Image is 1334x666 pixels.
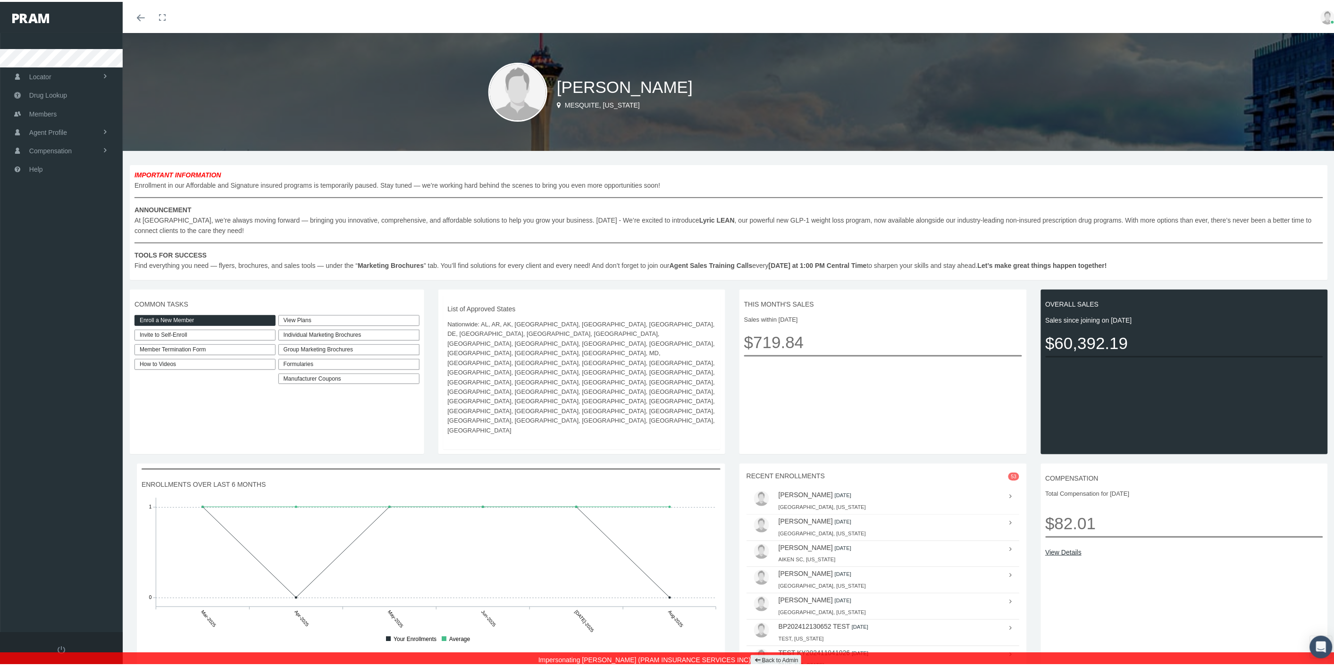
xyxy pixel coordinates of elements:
b: IMPORTANT INFORMATION [134,169,221,177]
img: user-placeholder.jpg [754,594,769,609]
b: Lyric LEAN [699,215,735,222]
small: [GEOGRAPHIC_DATA], [US_STATE] [779,608,866,613]
span: Compensation [29,140,72,158]
span: [PERSON_NAME] [557,76,693,94]
tspan: 0 [149,593,152,599]
b: Agent Sales Training Calls [670,260,753,267]
a: Manufacturer Coupons [278,372,419,383]
b: Marketing Brochures [358,260,424,267]
span: Enrollment in our Affordable and Signature insured programs is temporarily paused. Stay tuned — w... [134,168,1323,269]
tspan: Jun-2025 [480,608,497,626]
span: Nationwide: AL, AR, AK, [GEOGRAPHIC_DATA], [GEOGRAPHIC_DATA], [GEOGRAPHIC_DATA], DE, [GEOGRAPHIC_... [448,318,716,433]
div: Formularies [278,357,419,368]
span: COMMON TASKS [134,297,419,308]
small: [GEOGRAPHIC_DATA], [US_STATE] [779,581,866,587]
a: [PERSON_NAME] [779,516,833,523]
small: [DATE] [835,517,851,523]
span: $82.01 [1046,501,1324,534]
tspan: Aug-2025 [667,608,685,627]
small: [DATE] [852,649,868,654]
span: Mesquite, [US_STATE] [565,100,640,107]
a: [PERSON_NAME] [779,568,833,575]
img: user-placeholder.jpg [488,61,547,120]
a: [PERSON_NAME] [779,594,833,602]
small: AIKEN SC, [US_STATE] [779,555,836,560]
small: [GEOGRAPHIC_DATA], [US_STATE] [779,529,866,534]
small: [DATE] [835,491,851,496]
span: Help [29,158,43,176]
a: BP202412130652 TEST [779,621,850,628]
b: TOOLS FOR SUCCESS [134,250,207,257]
span: Drug Lookup [29,84,67,102]
img: user-placeholder.jpg [754,647,769,662]
tspan: [DATE]-2025 [574,608,595,632]
a: View Details [1046,545,1324,556]
span: $719.84 [744,327,1022,353]
span: ENROLLMENTS OVER LAST 6 MONTHS [142,477,721,488]
small: [DATE] [835,543,851,549]
small: [DATE] [852,622,868,628]
span: COMPENSATION [1046,471,1324,482]
a: Invite to Self-Enroll [134,328,276,339]
a: Member Termination Form [134,342,276,353]
img: user-placeholder.jpg [754,489,769,504]
div: Open Intercom Messenger [1310,634,1333,657]
span: Members [29,103,57,121]
img: PRAM_20_x_78.png [12,12,49,21]
span: Sales within [DATE] [744,313,1022,323]
tspan: May-2025 [387,608,404,627]
div: Individual Marketing Brochures [278,328,419,339]
a: [PERSON_NAME] [779,489,833,497]
span: Total Compensation for [DATE] [1046,487,1324,497]
img: user-placeholder.jpg [754,621,769,636]
tspan: Mar-2025 [200,608,217,626]
span: Agent Profile [29,122,67,140]
a: Enroll a New Member [134,313,276,324]
b: ANNOUNCEMENT [134,204,192,212]
span: OVERALL SALES [1046,297,1324,308]
div: Group Marketing Brochures [278,342,419,353]
tspan: Apr-2025 [294,608,310,626]
span: 53 [1008,471,1020,479]
a: Back to Admin [751,653,801,664]
tspan: 1 [149,503,152,508]
small: [GEOGRAPHIC_DATA], [US_STATE] [779,502,866,508]
small: [DATE] [835,596,851,601]
span: List of Approved States [448,302,716,312]
a: How to Videos [134,357,276,368]
b: Let’s make great things happen together! [978,260,1107,267]
span: THIS MONTH'S SALES [744,297,1022,308]
b: [DATE] at 1:00 PM Central Time [769,260,867,267]
img: user-placeholder.jpg [754,516,769,531]
a: TEST KY202411041026 [779,647,850,655]
small: TEST, [US_STATE] [779,634,824,640]
small: [DATE] [835,569,851,575]
img: user-placeholder.jpg [754,568,769,583]
a: View Plans [278,313,419,324]
span: Sales since joining on [DATE] [1046,313,1324,324]
span: Locator [29,66,51,84]
img: user-placeholder.jpg [754,542,769,557]
a: [PERSON_NAME] [779,542,833,549]
span: RECENT ENROLLMENTS [747,470,825,478]
span: $60,392.19 [1046,328,1324,354]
